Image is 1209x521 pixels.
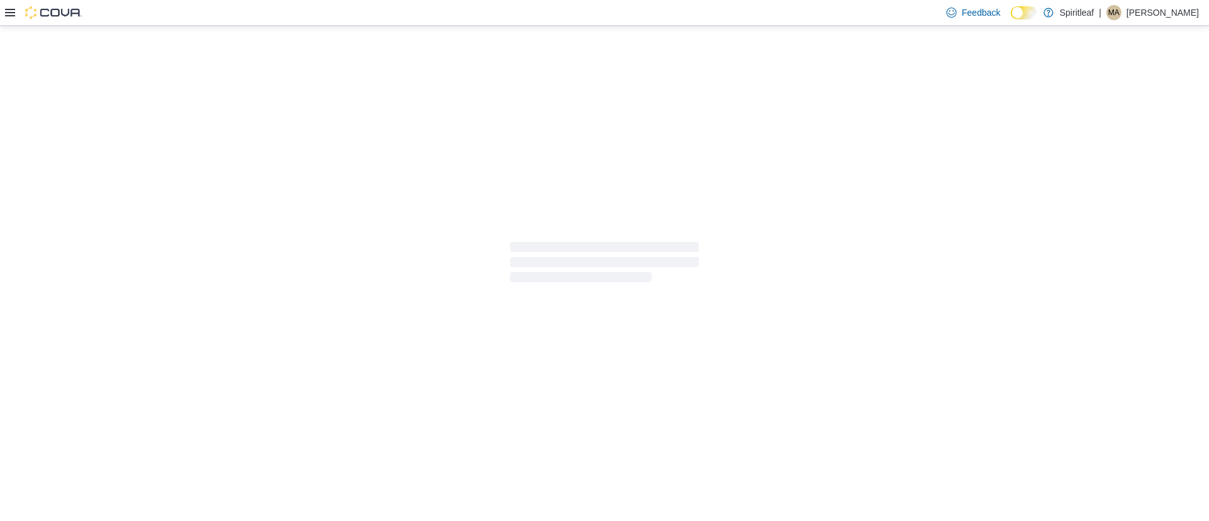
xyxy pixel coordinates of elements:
[1106,5,1121,20] div: Mark A
[1108,5,1120,20] span: MA
[510,244,699,285] span: Loading
[1099,5,1101,20] p: |
[25,6,82,19] img: Cova
[1011,6,1037,20] input: Dark Mode
[962,6,1000,19] span: Feedback
[1060,5,1094,20] p: Spiritleaf
[1127,5,1199,20] p: [PERSON_NAME]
